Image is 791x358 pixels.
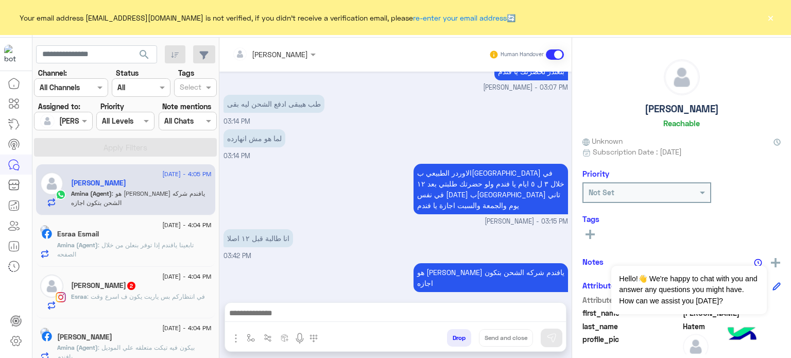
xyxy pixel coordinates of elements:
[100,101,124,112] label: Priority
[20,12,515,23] span: Your email address [EMAIL_ADDRESS][DOMAIN_NAME] is not verified, if you didn't receive a verifica...
[87,293,205,300] span: في انتظاركم بس ياريت يكون ف اسرع وقت
[771,258,780,267] img: add
[260,329,277,346] button: Trigger scenario
[223,152,250,160] span: 03:14 PM
[724,317,760,353] img: hulul-logo.png
[57,241,194,258] span: تابعينا يافندم إذا توفر بنعلن من خلال الصفحه
[40,172,63,195] img: defaultAdmin.png
[479,329,533,347] button: Send and close
[40,225,49,234] img: picture
[683,321,781,332] span: Hatem
[582,281,619,290] h6: Attributes
[414,263,568,292] p: 16/8/2025, 4:05 PM
[582,169,609,178] h6: Priority
[765,12,776,23] button: ×
[447,329,471,347] button: Drop
[582,257,604,266] h6: Notes
[223,252,251,260] span: 03:42 PM
[582,295,681,305] span: Attribute Name
[663,118,700,128] h6: Reachable
[132,45,157,67] button: search
[162,272,211,281] span: [DATE] - 4:04 PM
[485,217,568,227] span: [PERSON_NAME] - 03:15 PM
[71,179,126,187] h5: Haneen Hatem
[178,81,201,95] div: Select
[501,50,544,59] small: Human Handover
[162,323,211,333] span: [DATE] - 4:04 PM
[57,344,98,351] span: Amina (Agent)
[247,334,255,342] img: select flow
[483,83,568,93] span: [PERSON_NAME] - 03:07 PM
[42,331,52,342] img: Facebook
[162,101,211,112] label: Note mentions
[277,329,294,346] button: create order
[40,328,49,337] img: picture
[71,293,87,300] span: Esraa
[38,101,80,112] label: Assigned to:
[582,135,623,146] span: Unknown
[162,169,211,179] span: [DATE] - 4:05 PM
[162,220,211,230] span: [DATE] - 4:04 PM
[582,334,681,357] span: profile_pic
[664,60,699,95] img: defaultAdmin.png
[34,138,217,157] button: Apply Filters
[593,146,682,157] span: Subscription Date : [DATE]
[413,13,507,22] a: re-enter your email address
[4,45,23,63] img: 919860931428189
[57,333,112,342] h5: Lojy Khaled
[223,129,285,147] p: 16/8/2025, 3:14 PM
[294,332,306,345] img: send voice note
[309,334,318,343] img: make a call
[57,230,99,238] h5: Esraa Esmail
[57,241,98,249] span: Amina (Agent)
[223,117,250,125] span: 03:14 PM
[281,334,289,342] img: create order
[178,67,194,78] label: Tags
[645,103,719,115] h5: [PERSON_NAME]
[414,164,568,214] p: 16/8/2025, 3:15 PM
[582,214,781,224] h6: Tags
[230,332,242,345] img: send attachment
[56,190,66,200] img: WhatsApp
[40,114,55,128] img: defaultAdmin.png
[243,329,260,346] button: select flow
[223,229,293,247] p: 16/8/2025, 3:42 PM
[223,95,324,113] p: 16/8/2025, 3:14 PM
[38,67,67,78] label: Channel:
[42,229,52,239] img: Facebook
[494,62,568,80] p: 16/8/2025, 3:07 PM
[71,281,136,290] h5: Esraa Ahmed
[127,282,135,290] span: 2
[138,48,150,61] span: search
[71,190,205,207] span: هو جمعه وسبت يافندم شركه الشحن بتكون اجازه
[264,334,272,342] img: Trigger scenario
[116,67,139,78] label: Status
[611,266,766,314] span: Hello!👋 We're happy to chat with you and answer any questions you might have. How can we assist y...
[546,333,557,343] img: send message
[582,308,681,318] span: first_name
[56,292,66,302] img: Instagram
[40,275,63,298] img: defaultAdmin.png
[71,190,112,197] span: Amina (Agent)
[582,321,681,332] span: last_name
